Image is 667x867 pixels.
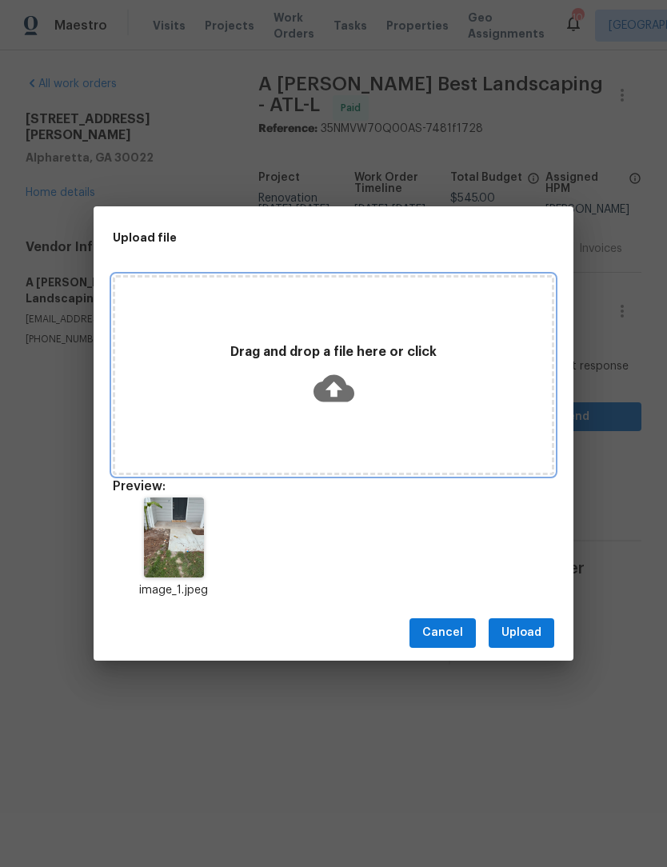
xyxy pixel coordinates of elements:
span: Cancel [422,623,463,643]
button: Cancel [409,618,476,648]
h2: Upload file [113,229,482,246]
p: image_1.jpeg [113,582,234,599]
img: 9k= [144,497,204,577]
p: Drag and drop a file here or click [115,344,552,361]
span: Upload [501,623,541,643]
button: Upload [489,618,554,648]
